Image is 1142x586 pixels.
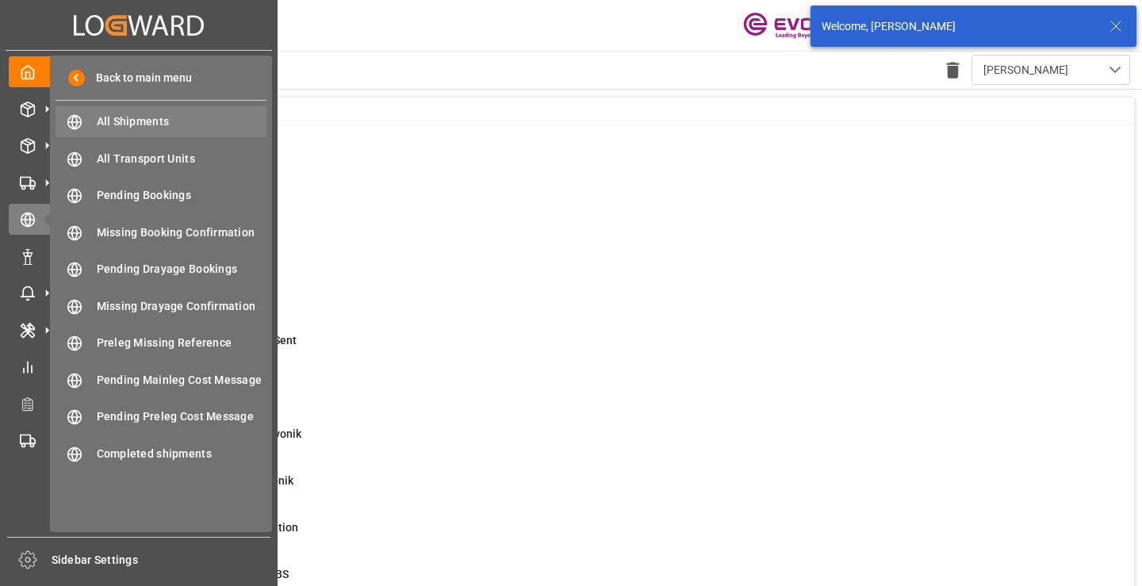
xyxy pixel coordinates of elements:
a: Pending Mainleg Cost Message [56,364,266,395]
a: Preleg Missing Reference [56,327,266,358]
span: Preleg Missing Reference [97,335,267,351]
a: 10ETA > 10 Days , No ATA EnteredShipment [81,285,1114,319]
div: Welcome, [PERSON_NAME] [822,18,1094,35]
span: Missing Booking Confirmation [97,224,267,241]
a: All Transport Units [56,143,266,174]
a: Pending Preleg Cost Message [56,401,266,432]
a: Missing Booking Confirmation [56,216,266,247]
a: Missing Drayage Confirmation [56,290,266,321]
a: 19ETD>3 Days Past,No Cost Msg SentShipment [81,332,1114,366]
a: 0MOT Missing at Order LevelSales Order-IVPO [81,145,1114,178]
a: 43ABS: Missing Booking ConfirmationShipment [81,519,1114,553]
a: Non Conformance [9,240,269,271]
span: [PERSON_NAME] [983,62,1068,79]
a: 3ETD < 3 Days,No Del # Rec'dShipment [81,379,1114,412]
a: Pending Bookings [56,180,266,211]
a: 27ABS: No Init Bkg Conf DateShipment [81,192,1114,225]
a: Transport Planner [9,388,269,419]
a: 0Error Sales Order Update to EvonikShipment [81,473,1114,506]
a: My Reports [9,351,269,382]
a: All Shipments [56,106,266,137]
span: Pending Mainleg Cost Message [97,372,267,389]
span: Pending Bookings [97,187,267,204]
button: open menu [971,55,1130,85]
a: Pending Drayage Bookings [56,254,266,285]
span: Pending Drayage Bookings [97,261,267,278]
img: Evonik-brand-mark-Deep-Purple-RGB.jpeg_1700498283.jpeg [743,12,846,40]
span: Back to main menu [85,70,192,86]
span: Pending Preleg Cost Message [97,408,267,425]
a: Transport Planning [9,425,269,456]
a: My Cockpit [9,56,269,87]
span: Missing Drayage Confirmation [97,298,267,315]
a: Completed shipments [56,438,266,469]
a: 0Error on Initial Sales Order to EvonikShipment [81,426,1114,459]
span: All Transport Units [97,151,267,167]
a: 7ABS: No Bkg Req Sent DateShipment [81,239,1114,272]
span: Sidebar Settings [52,552,271,569]
span: All Shipments [97,113,267,130]
span: Completed shipments [97,446,267,462]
